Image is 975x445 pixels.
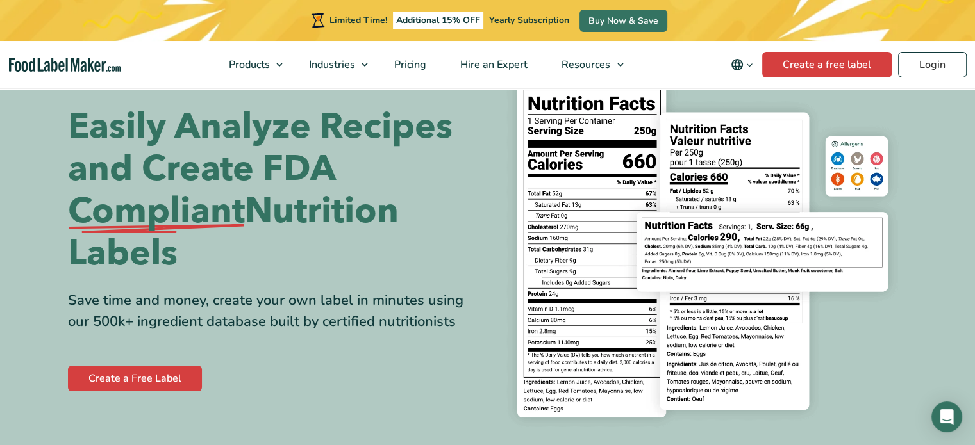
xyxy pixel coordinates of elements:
[68,106,478,275] h1: Easily Analyze Recipes and Create FDA Nutrition Labels
[212,41,289,88] a: Products
[456,58,529,72] span: Hire an Expert
[579,10,667,32] a: Buy Now & Save
[489,14,569,26] span: Yearly Subscription
[545,41,629,88] a: Resources
[68,366,202,391] a: Create a Free Label
[931,401,962,432] div: Open Intercom Messenger
[378,41,440,88] a: Pricing
[722,52,762,77] button: Change language
[225,58,271,72] span: Products
[68,290,478,332] div: Save time and money, create your own label in minutes using our 500k+ ingredient database built b...
[68,190,245,232] span: Compliant
[305,58,356,72] span: Industries
[444,41,542,88] a: Hire an Expert
[9,58,121,72] a: Food Label Maker homepage
[393,12,483,29] span: Additional 15% OFF
[898,52,967,77] a: Login
[292,41,374,88] a: Industries
[390,58,428,72] span: Pricing
[762,52,892,77] a: Create a free label
[558,58,612,72] span: Resources
[329,14,387,26] span: Limited Time!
